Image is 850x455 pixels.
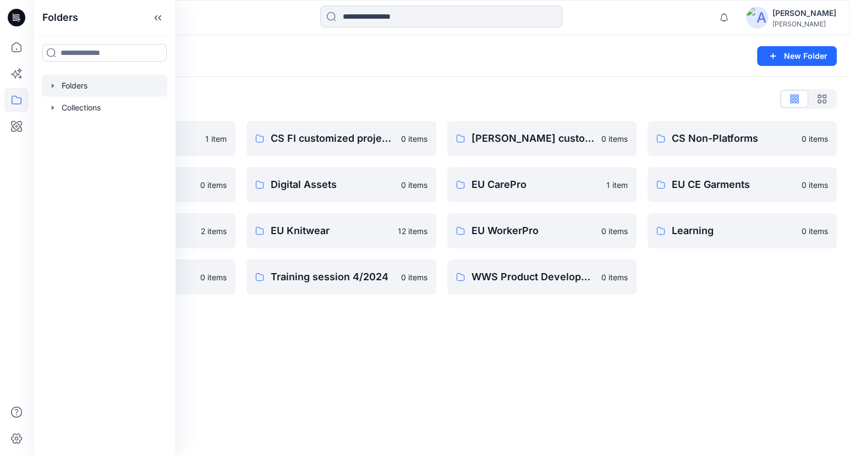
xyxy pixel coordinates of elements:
[601,271,628,283] p: 0 items
[648,167,837,202] a: EU CE Garments0 items
[246,213,436,248] a: EU Knitwear12 items
[772,20,836,28] div: [PERSON_NAME]
[672,131,795,146] p: CS Non-Platforms
[205,133,227,145] p: 1 item
[802,133,828,145] p: 0 items
[802,179,828,191] p: 0 items
[606,179,628,191] p: 1 item
[200,179,227,191] p: 0 items
[648,213,837,248] a: Learning0 items
[200,271,227,283] p: 0 items
[246,259,436,295] a: Training session 4/20240 items
[201,225,227,237] p: 2 items
[271,269,394,285] p: Training session 4/2024
[601,225,628,237] p: 0 items
[271,177,394,192] p: Digital Assets
[471,269,595,285] p: WWS Product Development
[447,213,637,248] a: EU WorkerPro0 items
[772,7,836,20] div: [PERSON_NAME]
[447,121,637,156] a: [PERSON_NAME] customized projects0 items
[447,259,637,295] a: WWS Product Development0 items
[471,223,595,238] p: EU WorkerPro
[471,131,595,146] p: [PERSON_NAME] customized projects
[471,177,600,192] p: EU CarePro
[246,121,436,156] a: CS FI customized projects0 items
[401,133,427,145] p: 0 items
[648,121,837,156] a: CS Non-Platforms0 items
[746,7,768,29] img: avatar
[401,271,427,283] p: 0 items
[601,133,628,145] p: 0 items
[757,46,837,66] button: New Folder
[672,177,795,192] p: EU CE Garments
[802,225,828,237] p: 0 items
[447,167,637,202] a: EU CarePro1 item
[246,167,436,202] a: Digital Assets0 items
[401,179,427,191] p: 0 items
[271,131,394,146] p: CS FI customized projects
[271,223,391,238] p: EU Knitwear
[398,225,427,237] p: 12 items
[672,223,795,238] p: Learning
